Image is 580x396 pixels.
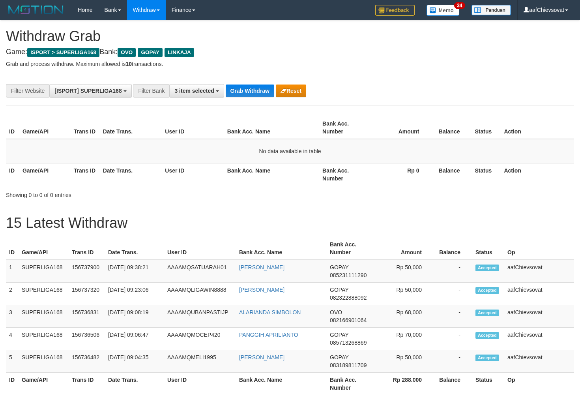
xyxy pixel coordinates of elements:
[105,350,164,373] td: [DATE] 09:04:35
[54,88,122,94] span: [ISPORT] SUPERLIGA168
[239,309,301,315] a: ALARIANDA SIMBOLON
[19,163,71,186] th: Game/API
[239,332,298,338] a: PANGGIH APRILIANTO
[239,287,284,293] a: [PERSON_NAME]
[133,84,169,98] div: Filter Bank
[330,340,367,346] span: Copy 085713268869 to clipboard
[475,265,499,271] span: Accepted
[434,328,472,350] td: -
[125,61,132,67] strong: 10
[6,373,19,395] th: ID
[6,28,574,44] h1: Withdraw Grab
[164,328,236,350] td: AAAAMQMOCEP420
[6,328,19,350] td: 4
[6,163,19,186] th: ID
[19,116,71,139] th: Game/API
[327,237,376,260] th: Bank Acc. Number
[6,260,19,283] td: 1
[475,310,499,316] span: Accepted
[504,283,574,305] td: aafChievsovat
[475,287,499,294] span: Accepted
[6,48,574,56] h4: Game: Bank:
[69,328,105,350] td: 156736506
[69,237,105,260] th: Trans ID
[330,272,367,278] span: Copy 085231111290 to clipboard
[434,305,472,328] td: -
[376,350,434,373] td: Rp 50,000
[100,163,162,186] th: Date Trans.
[376,260,434,283] td: Rp 50,000
[376,237,434,260] th: Amount
[376,283,434,305] td: Rp 50,000
[504,237,574,260] th: Op
[174,88,214,94] span: 3 item selected
[6,4,66,16] img: MOTION_logo.png
[319,163,370,186] th: Bank Acc. Number
[472,237,504,260] th: Status
[6,350,19,373] td: 5
[431,116,472,139] th: Balance
[6,283,19,305] td: 2
[6,139,574,163] td: No data available in table
[69,260,105,283] td: 156737900
[330,332,348,338] span: GOPAY
[434,283,472,305] td: -
[376,328,434,350] td: Rp 70,000
[475,355,499,361] span: Accepted
[19,350,69,373] td: SUPERLIGA168
[427,5,460,16] img: Button%20Memo.svg
[19,283,69,305] td: SUPERLIGA168
[69,283,105,305] td: 156737320
[236,373,327,395] th: Bank Acc. Name
[138,48,163,57] span: GOPAY
[327,373,376,395] th: Bank Acc. Number
[27,48,99,57] span: ISPORT > SUPERLIGA168
[71,163,100,186] th: Trans ID
[226,84,274,97] button: Grab Withdraw
[69,305,105,328] td: 156736831
[330,317,367,323] span: Copy 082166901064 to clipboard
[165,48,194,57] span: LINKAJA
[504,260,574,283] td: aafChievsovat
[6,188,236,199] div: Showing 0 to 0 of 0 entries
[164,305,236,328] td: AAAAMQUBANPASTIJP
[376,373,434,395] th: Rp 288.000
[49,84,131,98] button: [ISPORT] SUPERLIGA168
[471,116,501,139] th: Status
[164,260,236,283] td: AAAAMQSATUARAH01
[19,305,69,328] td: SUPERLIGA168
[118,48,136,57] span: OVO
[276,84,306,97] button: Reset
[330,354,348,360] span: GOPAY
[164,350,236,373] td: AAAAMQMELI1995
[504,305,574,328] td: aafChievsovat
[330,295,367,301] span: Copy 082322888092 to clipboard
[6,60,574,68] p: Grab and process withdraw. Maximum allowed is transactions.
[434,350,472,373] td: -
[376,305,434,328] td: Rp 68,000
[6,215,574,231] h1: 15 Latest Withdraw
[69,350,105,373] td: 156736482
[434,237,472,260] th: Balance
[169,84,224,98] button: 3 item selected
[504,328,574,350] td: aafChievsovat
[6,305,19,328] td: 3
[330,287,348,293] span: GOPAY
[454,2,465,9] span: 34
[6,237,19,260] th: ID
[162,116,224,139] th: User ID
[434,260,472,283] td: -
[501,163,574,186] th: Action
[330,362,367,368] span: Copy 083189811709 to clipboard
[105,305,164,328] td: [DATE] 09:08:19
[71,116,100,139] th: Trans ID
[105,237,164,260] th: Date Trans.
[105,373,164,395] th: Date Trans.
[224,163,319,186] th: Bank Acc. Name
[431,163,472,186] th: Balance
[475,332,499,339] span: Accepted
[236,237,327,260] th: Bank Acc. Name
[472,373,504,395] th: Status
[370,116,431,139] th: Amount
[375,5,415,16] img: Feedback.jpg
